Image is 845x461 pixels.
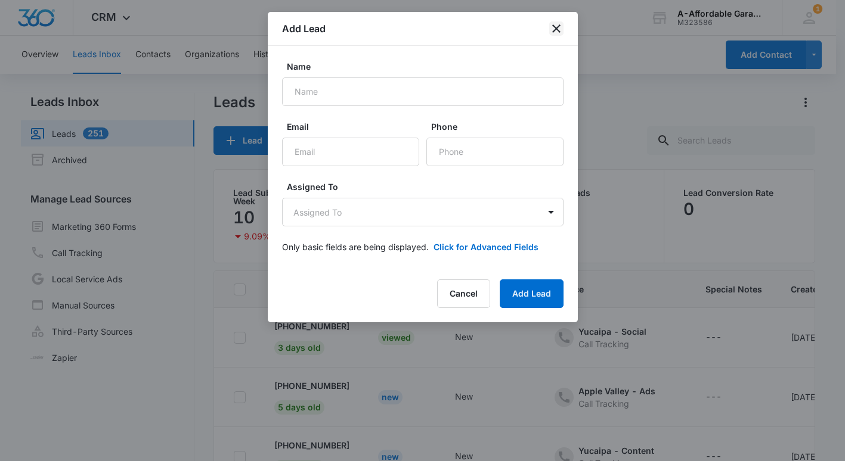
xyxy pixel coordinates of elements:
[282,241,429,253] p: Only basic fields are being displayed.
[500,279,564,308] button: Add Lead
[549,21,564,36] button: close
[437,279,490,308] button: Cancel
[431,120,568,133] label: Phone
[426,138,564,166] input: Phone
[287,120,424,133] label: Email
[282,21,326,36] h1: Add Lead
[434,241,538,253] button: Click for Advanced Fields
[287,60,568,73] label: Name
[282,77,564,106] input: Name
[282,138,419,166] input: Email
[287,180,568,193] label: Assigned To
